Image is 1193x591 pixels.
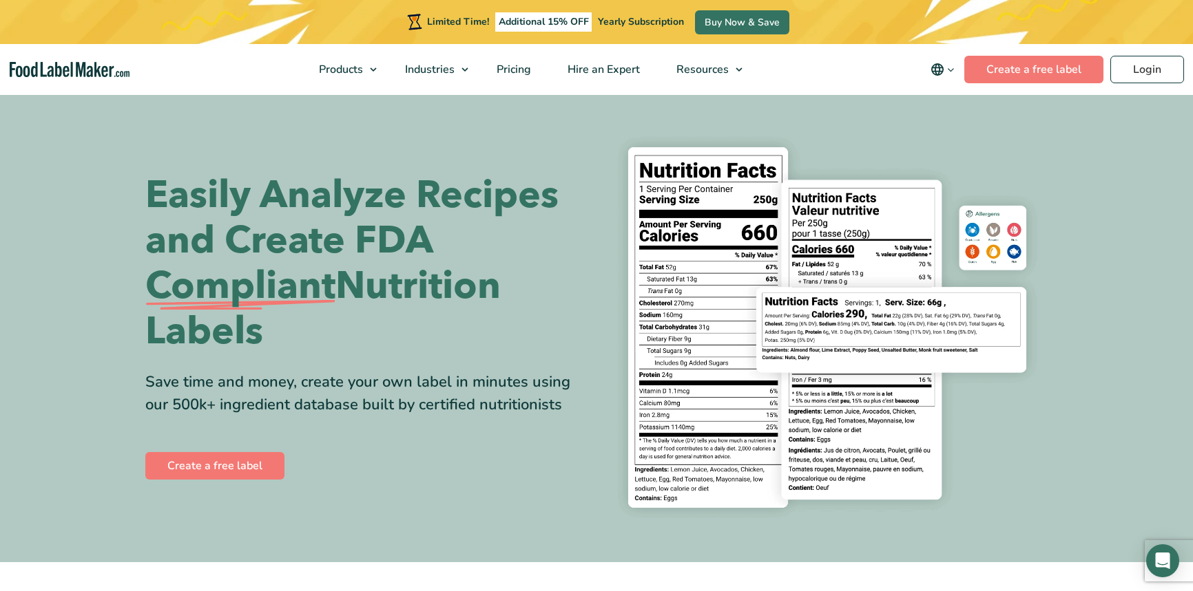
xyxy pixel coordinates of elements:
[658,44,749,95] a: Resources
[145,173,586,354] h1: Easily Analyze Recipes and Create FDA Nutrition Labels
[492,62,532,77] span: Pricing
[495,12,592,32] span: Additional 15% OFF
[401,62,456,77] span: Industries
[695,10,789,34] a: Buy Now & Save
[145,452,284,480] a: Create a free label
[387,44,475,95] a: Industries
[598,15,684,28] span: Yearly Subscription
[550,44,655,95] a: Hire an Expert
[672,62,730,77] span: Resources
[315,62,364,77] span: Products
[145,371,586,416] div: Save time and money, create your own label in minutes using our 500k+ ingredient database built b...
[301,44,384,95] a: Products
[1146,544,1179,577] div: Open Intercom Messenger
[964,56,1103,83] a: Create a free label
[1110,56,1184,83] a: Login
[563,62,641,77] span: Hire an Expert
[145,264,335,309] span: Compliant
[479,44,546,95] a: Pricing
[427,15,489,28] span: Limited Time!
